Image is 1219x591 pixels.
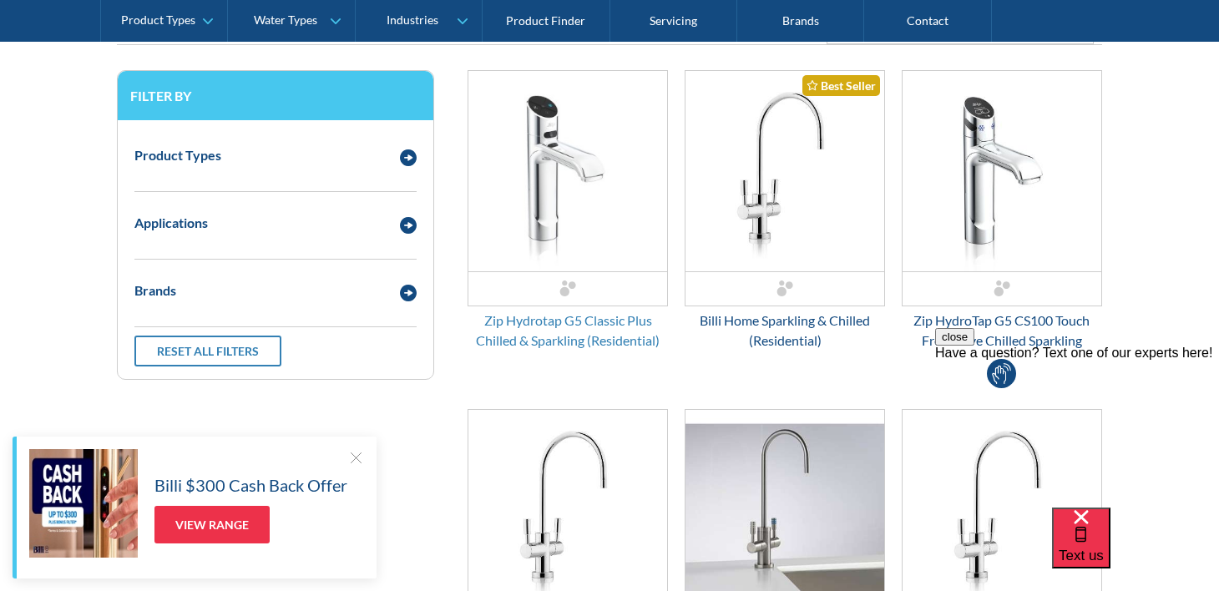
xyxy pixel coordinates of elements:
[685,71,884,271] img: Billi Home Sparkling & Chilled (Residential)
[468,71,667,271] img: Zip Hydrotap G5 Classic Plus Chilled & Sparkling (Residential)
[903,71,1101,271] img: Zip HydroTap G5 CS100 Touch Free Wave Chilled Sparkling
[902,311,1102,351] div: Zip HydroTap G5 CS100 Touch Free Wave Chilled Sparkling
[1052,508,1219,591] iframe: podium webchat widget bubble
[134,280,176,301] div: Brands
[121,13,195,28] div: Product Types
[902,70,1102,351] a: Zip HydroTap G5 CS100 Touch Free Wave Chilled Sparkling Zip HydroTap G5 CS100 Touch Free Wave Chi...
[29,449,138,558] img: Billi $300 Cash Back Offer
[134,213,208,233] div: Applications
[685,311,885,351] div: Billi Home Sparkling & Chilled (Residential)
[935,328,1219,528] iframe: podium webchat widget prompt
[134,145,221,165] div: Product Types
[802,75,880,96] div: Best Seller
[130,88,421,104] h3: Filter by
[154,472,347,498] h5: Billi $300 Cash Back Offer
[387,13,438,28] div: Industries
[468,311,668,351] div: Zip Hydrotap G5 Classic Plus Chilled & Sparkling (Residential)
[468,70,668,351] a: Zip Hydrotap G5 Classic Plus Chilled & Sparkling (Residential)Zip Hydrotap G5 Classic Plus Chille...
[154,506,270,543] a: View Range
[134,336,281,366] a: Reset all filters
[254,13,317,28] div: Water Types
[685,70,885,351] a: Billi Home Sparkling & Chilled (Residential)Best SellerBilli Home Sparkling & Chilled (Residential)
